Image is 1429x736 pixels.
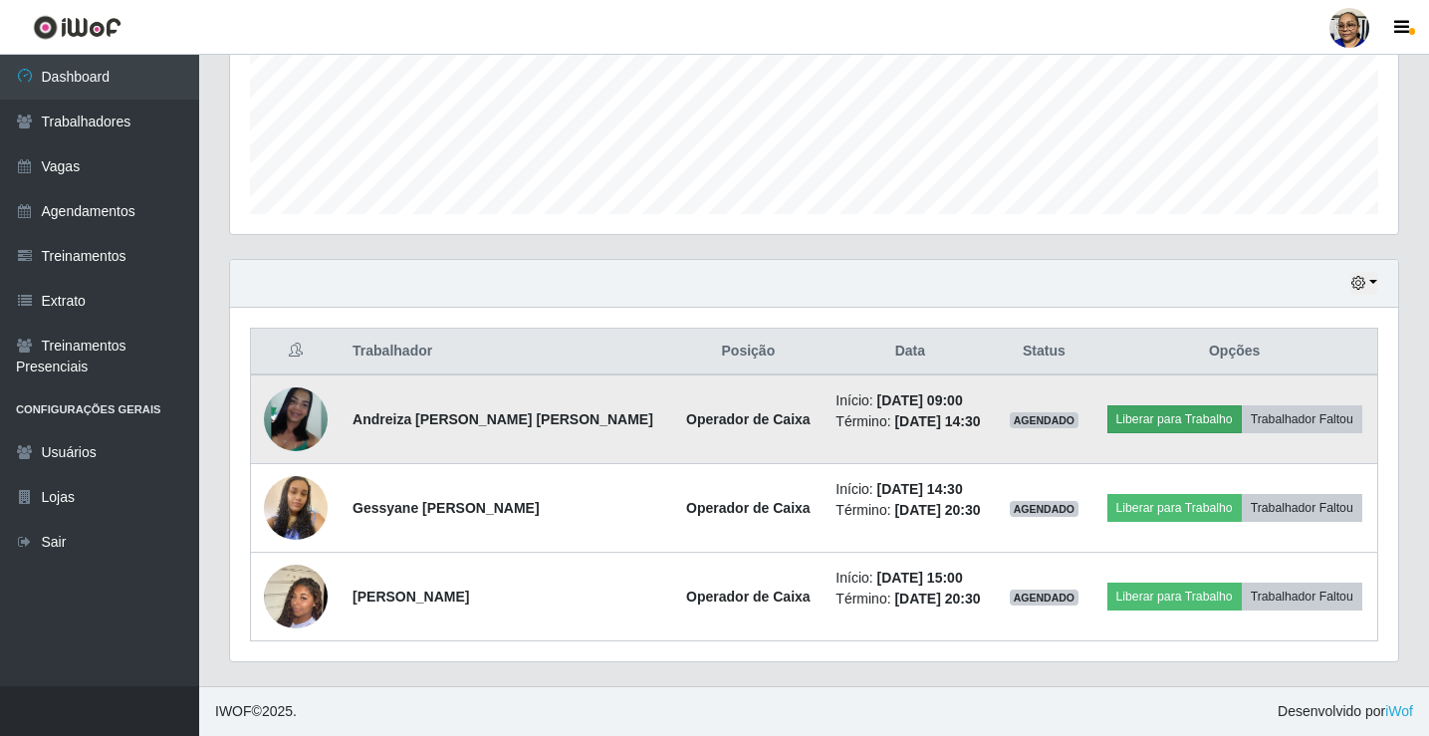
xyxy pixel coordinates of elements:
button: Liberar para Trabalho [1107,494,1242,522]
th: Posição [672,329,824,375]
button: Liberar para Trabalho [1107,583,1242,611]
button: Trabalhador Faltou [1242,405,1362,433]
strong: Operador de Caixa [686,500,811,516]
span: IWOF [215,703,252,719]
li: Início: [835,568,984,589]
span: AGENDADO [1010,412,1079,428]
img: 1618873875814.jpeg [264,387,328,451]
button: Liberar para Trabalho [1107,405,1242,433]
time: [DATE] 20:30 [894,502,980,518]
button: Trabalhador Faltou [1242,583,1362,611]
span: AGENDADO [1010,501,1079,517]
strong: Andreiza [PERSON_NAME] [PERSON_NAME] [353,411,653,427]
strong: Operador de Caixa [686,411,811,427]
li: Início: [835,390,984,411]
th: Data [824,329,996,375]
span: © 2025 . [215,701,297,722]
th: Status [996,329,1091,375]
th: Opções [1091,329,1377,375]
strong: Operador de Caixa [686,589,811,605]
time: [DATE] 14:30 [894,413,980,429]
time: [DATE] 15:00 [877,570,963,586]
li: Término: [835,500,984,521]
button: Trabalhador Faltou [1242,494,1362,522]
img: 1704217621089.jpeg [264,451,328,565]
a: iWof [1385,703,1413,719]
span: Desenvolvido por [1278,701,1413,722]
time: [DATE] 20:30 [894,591,980,607]
li: Início: [835,479,984,500]
strong: Gessyane [PERSON_NAME] [353,500,540,516]
img: 1745635313698.jpeg [264,540,328,653]
span: AGENDADO [1010,590,1079,606]
time: [DATE] 14:30 [877,481,963,497]
time: [DATE] 09:00 [877,392,963,408]
strong: [PERSON_NAME] [353,589,469,605]
img: CoreUI Logo [33,15,121,40]
li: Término: [835,411,984,432]
th: Trabalhador [341,329,672,375]
li: Término: [835,589,984,610]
